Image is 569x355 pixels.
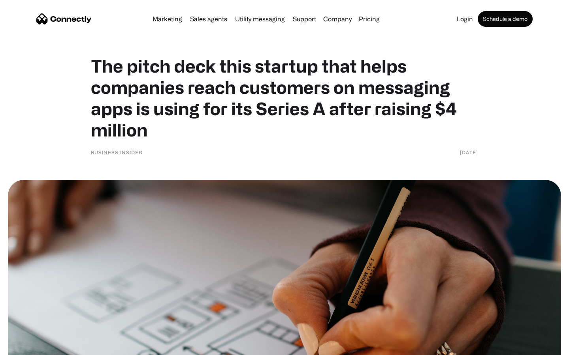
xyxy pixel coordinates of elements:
[478,11,533,27] a: Schedule a demo
[460,148,478,156] div: [DATE]
[232,16,288,22] a: Utility messaging
[187,16,230,22] a: Sales agents
[323,13,352,24] div: Company
[290,16,319,22] a: Support
[149,16,185,22] a: Marketing
[91,55,478,140] h1: The pitch deck this startup that helps companies reach customers on messaging apps is using for i...
[91,148,143,156] div: Business Insider
[454,16,476,22] a: Login
[356,16,383,22] a: Pricing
